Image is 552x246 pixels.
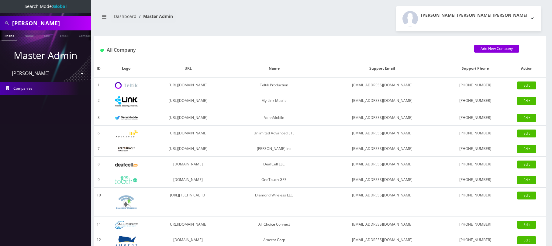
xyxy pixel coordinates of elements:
[517,176,536,184] a: Edit
[94,60,103,78] th: ID
[94,78,103,93] td: 1
[321,217,443,232] td: [EMAIL_ADDRESS][DOMAIN_NAME]
[115,96,138,107] img: My Link Mobile
[321,141,443,157] td: [EMAIL_ADDRESS][DOMAIN_NAME]
[227,78,321,93] td: Teltik Production
[517,161,536,168] a: Edit
[25,3,67,9] span: Search Mode:
[443,93,507,110] td: [PHONE_NUMBER]
[76,30,96,40] a: Company
[115,82,138,89] img: Teltik Production
[321,110,443,126] td: [EMAIL_ADDRESS][DOMAIN_NAME]
[149,78,227,93] td: [URL][DOMAIN_NAME]
[94,141,103,157] td: 7
[227,126,321,141] td: Unlimited Advanced LTE
[103,60,149,78] th: Logo
[115,221,138,229] img: All Choice Connect
[443,110,507,126] td: [PHONE_NUMBER]
[94,217,103,232] td: 11
[149,141,227,157] td: [URL][DOMAIN_NAME]
[443,141,507,157] td: [PHONE_NUMBER]
[149,93,227,110] td: [URL][DOMAIN_NAME]
[227,110,321,126] td: VennMobile
[321,78,443,93] td: [EMAIL_ADDRESS][DOMAIN_NAME]
[53,3,67,9] strong: Global
[517,221,536,229] a: Edit
[321,188,443,217] td: [EMAIL_ADDRESS][DOMAIN_NAME]
[321,93,443,110] td: [EMAIL_ADDRESS][DOMAIN_NAME]
[517,236,536,244] a: Edit
[396,6,541,31] button: [PERSON_NAME] [PERSON_NAME] [PERSON_NAME]
[149,110,227,126] td: [URL][DOMAIN_NAME]
[149,126,227,141] td: [URL][DOMAIN_NAME]
[507,60,546,78] th: Action
[94,188,103,217] td: 10
[94,157,103,172] td: 8
[99,10,316,27] nav: breadcrumb
[517,114,536,122] a: Edit
[443,157,507,172] td: [PHONE_NUMBER]
[321,126,443,141] td: [EMAIL_ADDRESS][DOMAIN_NAME]
[227,60,321,78] th: Name
[114,13,136,19] a: Dashboard
[227,217,321,232] td: All Choice Connect
[149,157,227,172] td: [DOMAIN_NAME]
[517,81,536,89] a: Edit
[517,145,536,153] a: Edit
[321,60,443,78] th: Support Email
[13,86,33,91] span: Companies
[474,45,519,53] a: Add New Company
[443,217,507,232] td: [PHONE_NUMBER]
[115,176,138,184] img: OneTouch GPS
[149,172,227,188] td: [DOMAIN_NAME]
[94,172,103,188] td: 9
[94,93,103,110] td: 2
[227,93,321,110] td: My Link Mobile
[149,217,227,232] td: [URL][DOMAIN_NAME]
[517,97,536,105] a: Edit
[94,110,103,126] td: 3
[443,78,507,93] td: [PHONE_NUMBER]
[57,30,71,40] a: Email
[421,13,527,18] h2: [PERSON_NAME] [PERSON_NAME] [PERSON_NAME]
[227,157,321,172] td: DeafCell LLC
[517,192,536,199] a: Edit
[115,191,138,213] img: Diamond Wireless LLC
[115,163,138,167] img: DeafCell LLC
[115,130,138,137] img: Unlimited Advanced LTE
[41,30,53,40] a: SIM
[227,172,321,188] td: OneTouch GPS
[94,126,103,141] td: 6
[100,49,104,52] img: All Company
[443,60,507,78] th: Support Phone
[22,30,37,40] a: Name
[2,30,17,40] a: Phone
[321,157,443,172] td: [EMAIL_ADDRESS][DOMAIN_NAME]
[149,60,227,78] th: URL
[443,188,507,217] td: [PHONE_NUMBER]
[115,146,138,152] img: Rexing Inc
[115,116,138,120] img: VennMobile
[149,188,227,217] td: [URL][TECHNICAL_ID]
[443,172,507,188] td: [PHONE_NUMBER]
[12,17,90,29] input: Search All Companies
[227,188,321,217] td: Diamond Wireless LLC
[321,172,443,188] td: [EMAIL_ADDRESS][DOMAIN_NAME]
[517,130,536,137] a: Edit
[227,141,321,157] td: [PERSON_NAME] Inc
[443,126,507,141] td: [PHONE_NUMBER]
[100,47,465,53] h1: All Company
[136,13,173,19] li: Master Admin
